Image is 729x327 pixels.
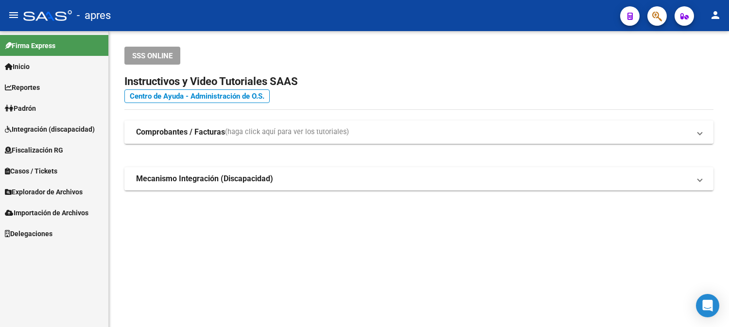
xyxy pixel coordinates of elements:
[696,294,719,317] div: Open Intercom Messenger
[5,145,63,155] span: Fiscalización RG
[124,167,713,190] mat-expansion-panel-header: Mecanismo Integración (Discapacidad)
[136,173,273,184] strong: Mecanismo Integración (Discapacidad)
[5,228,52,239] span: Delegaciones
[124,120,713,144] mat-expansion-panel-header: Comprobantes / Facturas(haga click aquí para ver los tutoriales)
[8,9,19,21] mat-icon: menu
[5,103,36,114] span: Padrón
[5,124,95,135] span: Integración (discapacidad)
[124,47,180,65] button: SSS ONLINE
[136,127,225,138] strong: Comprobantes / Facturas
[124,72,713,91] h2: Instructivos y Video Tutoriales SAAS
[132,52,173,60] span: SSS ONLINE
[5,207,88,218] span: Importación de Archivos
[710,9,721,21] mat-icon: person
[124,89,270,103] a: Centro de Ayuda - Administración de O.S.
[77,5,111,26] span: - apres
[5,187,83,197] span: Explorador de Archivos
[5,82,40,93] span: Reportes
[5,61,30,72] span: Inicio
[5,40,55,51] span: Firma Express
[225,127,349,138] span: (haga click aquí para ver los tutoriales)
[5,166,57,176] span: Casos / Tickets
